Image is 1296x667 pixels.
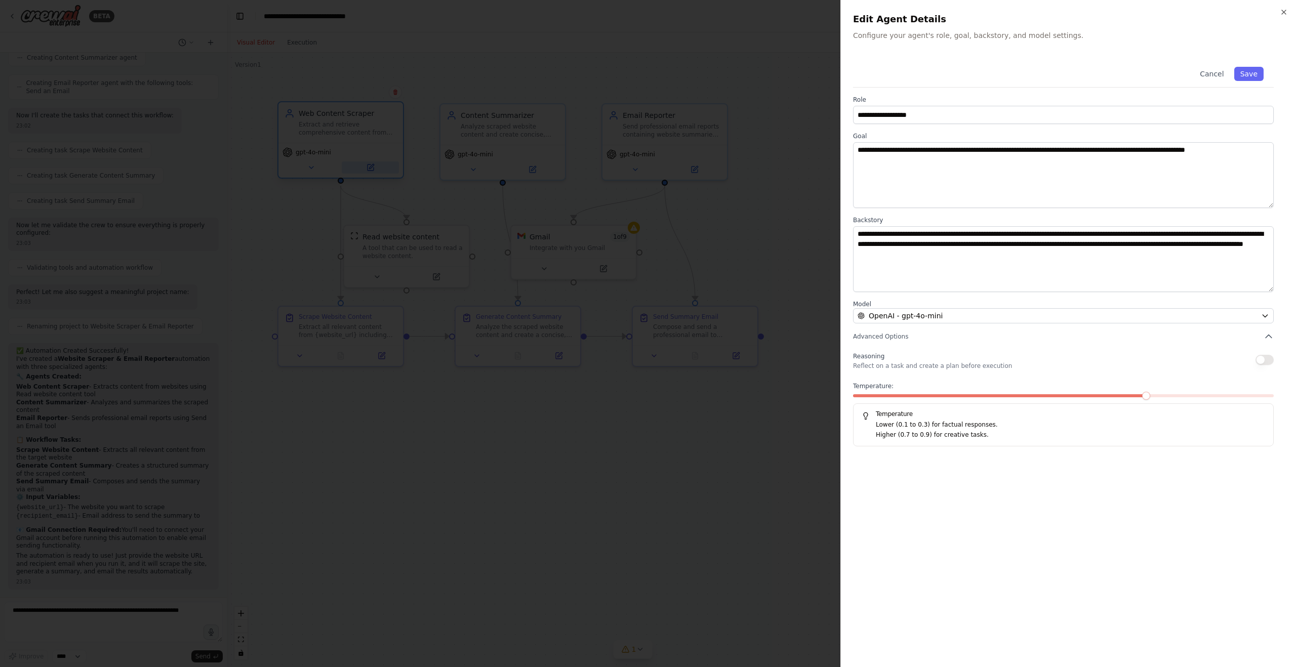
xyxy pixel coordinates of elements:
[1234,67,1264,81] button: Save
[853,362,1012,370] p: Reflect on a task and create a plan before execution
[853,216,1274,224] label: Backstory
[1194,67,1230,81] button: Cancel
[853,332,908,341] span: Advanced Options
[853,30,1284,40] p: Configure your agent's role, goal, backstory, and model settings.
[876,430,1265,440] p: Higher (0.7 to 0.9) for creative tasks.
[853,132,1274,140] label: Goal
[862,410,1265,418] h5: Temperature
[853,96,1274,104] label: Role
[853,300,1274,308] label: Model
[853,308,1274,323] button: OpenAI - gpt-4o-mini
[869,311,943,321] span: OpenAI - gpt-4o-mini
[853,12,1284,26] h2: Edit Agent Details
[853,331,1274,342] button: Advanced Options
[853,353,884,360] span: Reasoning
[853,382,894,390] span: Temperature:
[876,420,1265,430] p: Lower (0.1 to 0.3) for factual responses.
